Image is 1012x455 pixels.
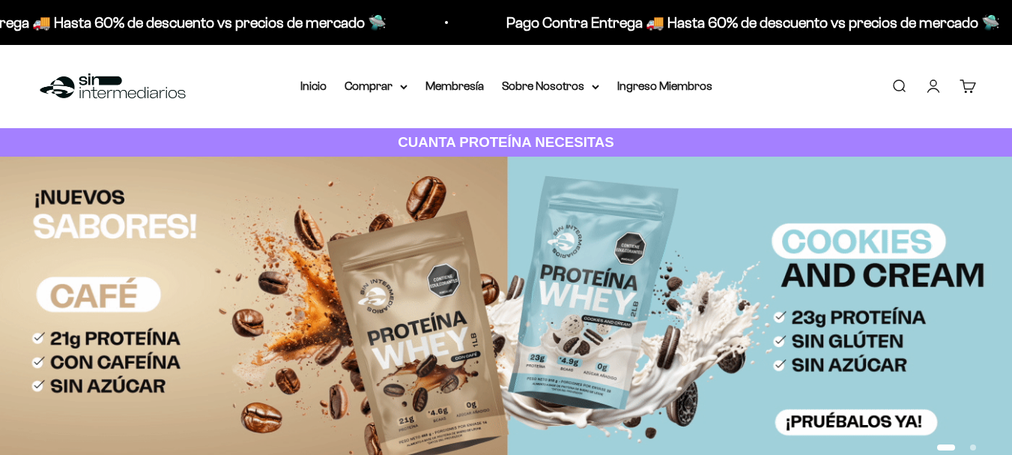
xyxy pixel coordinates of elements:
a: Membresía [425,79,484,92]
summary: Sobre Nosotros [502,76,599,96]
strong: CUANTA PROTEÍNA NECESITAS [398,134,614,150]
p: Pago Contra Entrega 🚚 Hasta 60% de descuento vs precios de mercado 🛸 [505,10,999,34]
a: Ingreso Miembros [617,79,712,92]
a: Inicio [300,79,327,92]
summary: Comprar [345,76,407,96]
